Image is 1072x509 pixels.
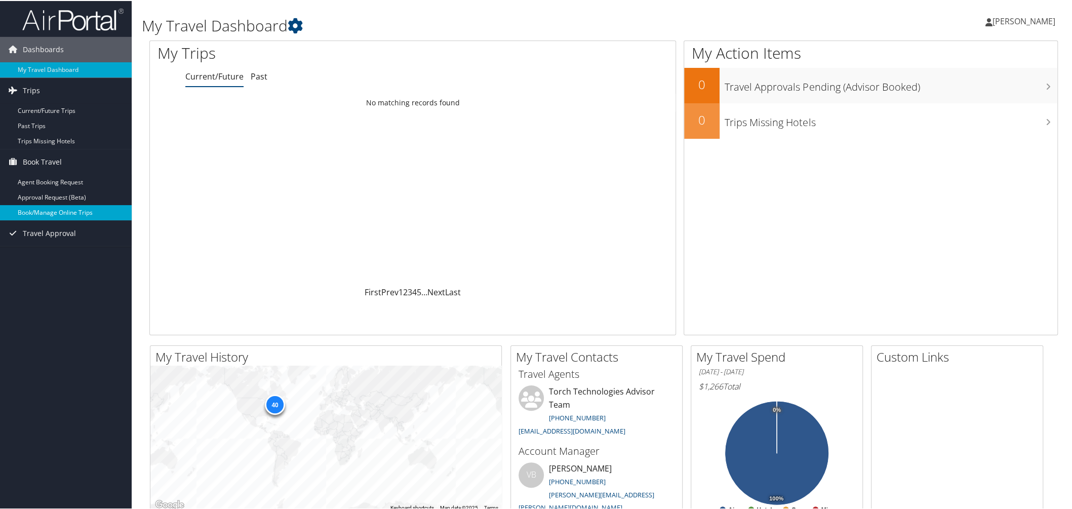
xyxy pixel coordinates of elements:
h3: Travel Approvals Pending (Advisor Booked) [725,74,1057,93]
h3: Travel Agents [519,366,674,380]
span: Book Travel [23,148,62,174]
div: VB [519,461,544,487]
h6: [DATE] - [DATE] [699,366,855,376]
h2: Custom Links [877,347,1043,365]
a: Next [427,286,445,297]
a: Current/Future [185,70,244,81]
a: 0Trips Missing Hotels [684,102,1057,138]
a: 5 [417,286,421,297]
a: First [365,286,381,297]
h3: Trips Missing Hotels [725,109,1057,129]
a: 2 [403,286,408,297]
span: Dashboards [23,36,64,61]
h3: Account Manager [519,443,674,457]
a: 4 [412,286,417,297]
td: No matching records found [150,93,676,111]
span: Travel Approval [23,220,76,245]
h2: 0 [684,75,720,92]
a: 1 [399,286,403,297]
span: … [421,286,427,297]
h1: My Action Items [684,42,1057,63]
h2: My Travel Contacts [516,347,682,365]
tspan: 100% [769,495,783,501]
a: Last [445,286,461,297]
a: 3 [408,286,412,297]
h1: My Trips [157,42,449,63]
img: airportal-logo.png [22,7,124,30]
span: [PERSON_NAME] [992,15,1055,26]
a: [PHONE_NUMBER] [549,476,606,485]
a: [PHONE_NUMBER] [549,412,606,421]
li: Torch Technologies Advisor Team [513,384,680,439]
h2: My Travel Spend [696,347,862,365]
a: Past [251,70,267,81]
h2: My Travel History [155,347,501,365]
h6: Total [699,380,855,391]
a: [EMAIL_ADDRESS][DOMAIN_NAME] [519,425,625,435]
a: [PERSON_NAME] [985,5,1065,35]
h1: My Travel Dashboard [142,14,758,35]
h2: 0 [684,110,720,128]
span: $1,266 [699,380,723,391]
tspan: 0% [773,406,781,412]
a: 0Travel Approvals Pending (Advisor Booked) [684,67,1057,102]
span: Trips [23,77,40,102]
a: Prev [381,286,399,297]
div: 40 [265,394,285,414]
